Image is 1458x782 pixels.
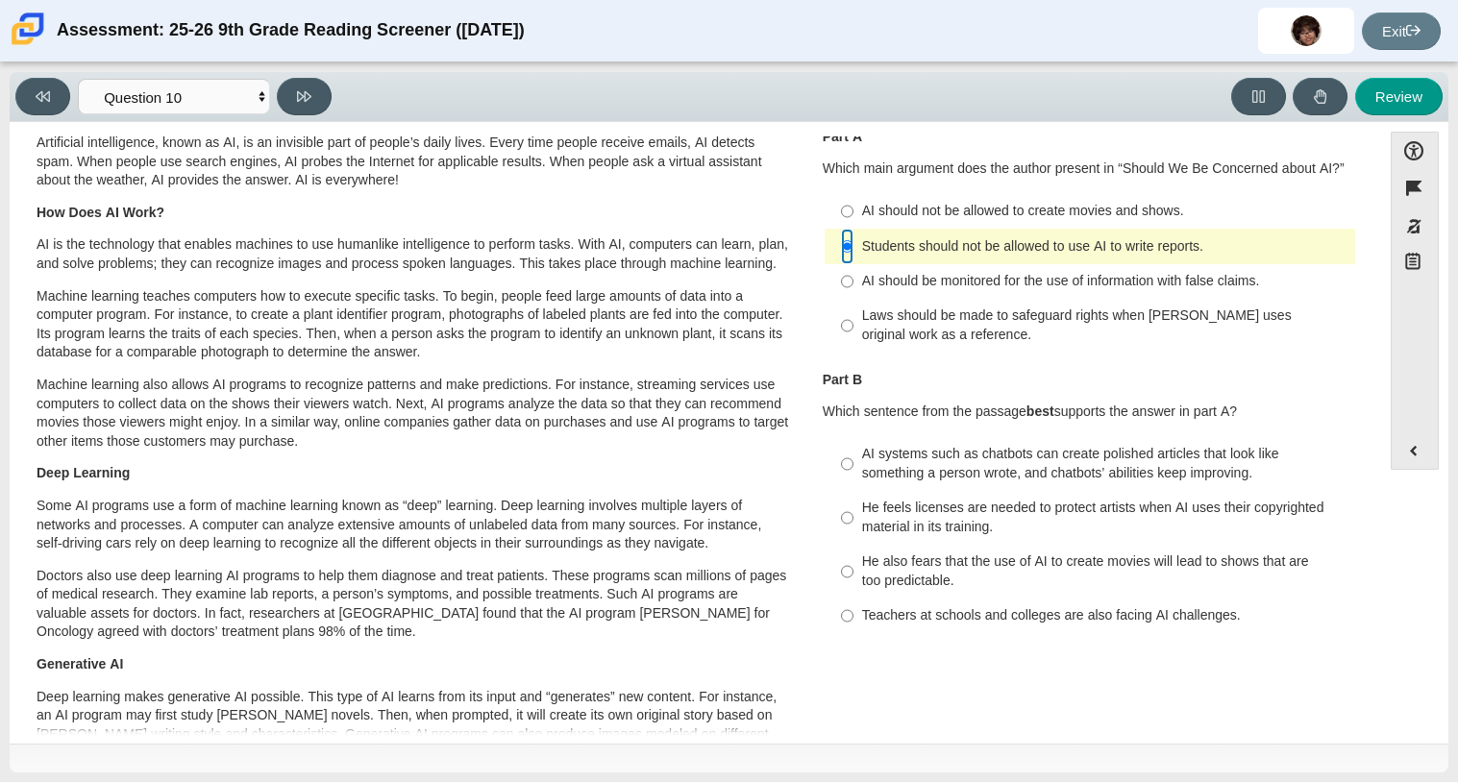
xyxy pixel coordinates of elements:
div: Teachers at schools and colleges are also facing AI challenges. [862,606,1347,625]
div: He feels licenses are needed to protect artists when AI uses their copyrighted material in its tr... [862,499,1347,536]
button: Toggle response masking [1391,208,1439,245]
div: AI systems such as chatbots can create polished articles that look like something a person wrote,... [862,445,1347,482]
button: Notepad [1391,245,1439,284]
b: How Does AI Work? [37,204,164,221]
p: Deep learning makes generative AI possible. This type of AI learns from its input and “generates”... [37,688,791,782]
p: Some AI programs use a form of machine learning known as “deep” learning. Deep learning involves ... [37,497,791,553]
button: Expand menu. Displays the button labels. [1392,432,1438,469]
p: AI is the technology that enables machines to use humanlike intelligence to perform tasks. With A... [37,235,791,273]
button: Flag item [1391,169,1439,207]
b: best [1026,403,1054,420]
button: Raise Your Hand [1293,78,1347,115]
b: Deep Learning [37,464,130,481]
p: Machine learning teaches computers how to execute specific tasks. To begin, people feed large amo... [37,287,791,362]
img: Carmen School of Science & Technology [8,9,48,49]
p: Which main argument does the author present in “Should We Be Concerned about AI?” [823,159,1357,179]
b: Generative AI [37,655,123,672]
p: Artificial intelligence, known as AI, is an invisible part of people’s daily lives. Every time pe... [37,134,791,190]
a: Carmen School of Science & Technology [8,36,48,52]
div: AI should be monitored for the use of information with false claims. [862,272,1347,291]
b: Part A [823,128,862,145]
p: Doctors also use deep learning AI programs to help them diagnose and treat patients. These progra... [37,567,791,642]
img: tavarion.mcduffy.0WEI0j [1291,15,1322,46]
button: Review [1355,78,1443,115]
button: Open Accessibility Menu [1391,132,1439,169]
div: AI should not be allowed to create movies and shows. [862,202,1347,221]
p: Machine learning also allows AI programs to recognize patterns and make predictions. For instance... [37,376,791,451]
div: Students should not be allowed to use AI to write reports. [862,237,1347,257]
div: Laws should be made to safeguard rights when [PERSON_NAME] uses original work as a reference. [862,306,1347,344]
div: He also fears that the use of AI to create movies will lead to shows that are too predictable. [862,552,1347,590]
div: Assessment: 25-26 9th Grade Reading Screener ([DATE]) [57,8,525,54]
a: Exit [1362,12,1441,50]
div: Assessment items [19,132,1372,736]
p: Which sentence from the passage supports the answer in part A? [823,403,1357,422]
b: Part B [823,371,862,388]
